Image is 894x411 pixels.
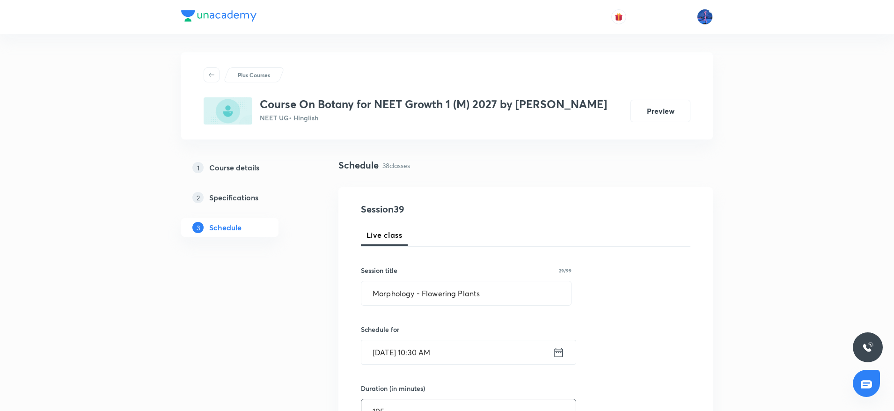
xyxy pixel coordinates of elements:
img: ttu [862,342,873,353]
button: Preview [630,100,690,122]
p: 2 [192,192,204,203]
p: 38 classes [382,161,410,170]
p: 1 [192,162,204,173]
button: avatar [611,9,626,24]
h4: Session 39 [361,202,532,216]
p: 3 [192,222,204,233]
img: Mahesh Bhat [697,9,713,25]
img: 5021193A-93A8-43B0-B5F9-F02A0F30CF81_plus.png [204,97,252,125]
h6: Duration (in minutes) [361,383,425,393]
h5: Course details [209,162,259,173]
a: 1Course details [181,158,308,177]
img: avatar [615,13,623,21]
p: 29/99 [559,268,572,273]
a: 2Specifications [181,188,308,207]
h5: Schedule [209,222,242,233]
h4: Schedule [338,158,379,172]
h3: Course On Botany for NEET Growth 1 (M) 2027 by [PERSON_NAME] [260,97,607,111]
h6: Schedule for [361,324,572,334]
span: Live class [366,229,402,241]
input: A great title is short, clear and descriptive [361,281,571,305]
h6: Session title [361,265,397,275]
h5: Specifications [209,192,258,203]
p: NEET UG • Hinglish [260,113,607,123]
p: Plus Courses [238,71,270,79]
img: Company Logo [181,10,256,22]
a: Company Logo [181,10,256,24]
